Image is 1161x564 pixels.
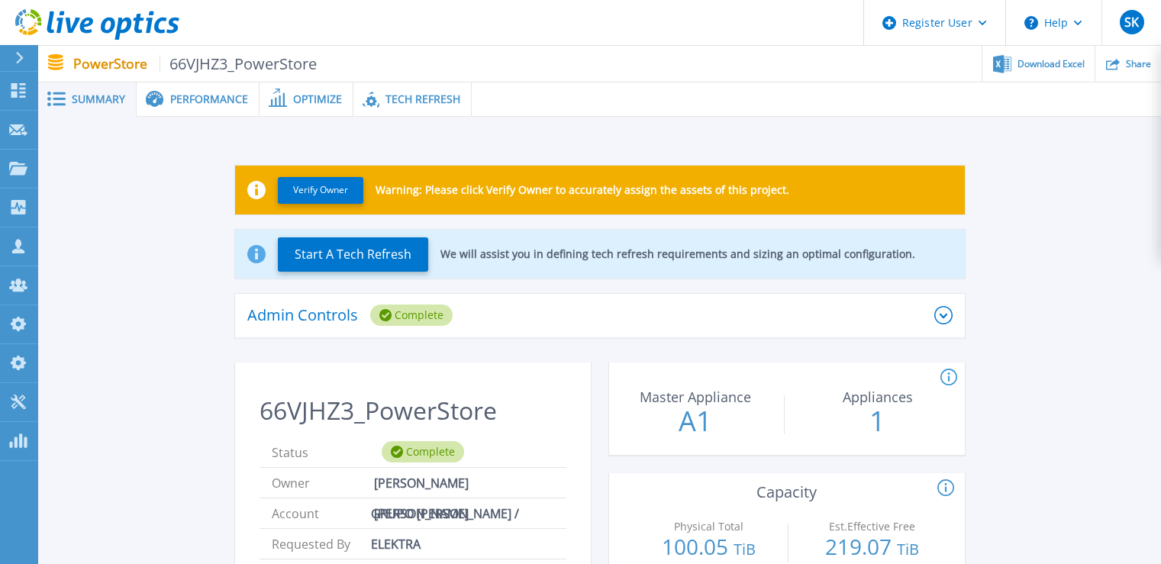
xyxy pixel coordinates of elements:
[371,498,553,528] span: GRUPO [PERSON_NAME] / ELEKTRA
[293,94,342,105] span: Optimize
[376,184,789,196] p: Warning: Please click Verify Owner to accurately assign the assets of this project.
[160,55,318,73] span: 66VJHZ3_PowerStore
[374,468,553,498] span: [PERSON_NAME] [PERSON_NAME]
[72,94,125,105] span: Summary
[796,390,959,404] p: Appliances
[370,305,453,326] div: Complete
[278,177,363,204] button: Verify Owner
[272,437,382,467] span: Status
[272,529,382,559] span: Requested By
[1124,16,1139,28] span: SK
[73,55,318,73] p: PowerStore
[260,397,566,425] h2: 66VJHZ3_PowerStore
[644,521,773,532] p: Physical Total
[1017,60,1085,69] span: Download Excel
[610,408,781,435] p: A1
[170,94,248,105] span: Performance
[897,539,919,559] span: TiB
[272,468,375,498] span: Owner
[385,94,460,105] span: Tech Refresh
[382,441,464,462] div: Complete
[278,237,428,272] button: Start A Tech Refresh
[1126,60,1151,69] span: Share
[641,536,778,560] p: 100.05
[804,536,940,560] p: 219.07
[792,408,963,435] p: 1
[614,390,777,404] p: Master Appliance
[272,498,372,528] span: Account
[808,521,937,532] p: Est.Effective Free
[440,248,915,260] p: We will assist you in defining tech refresh requirements and sizing an optimal configuration.
[734,539,756,559] span: TiB
[247,308,358,323] p: Admin Controls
